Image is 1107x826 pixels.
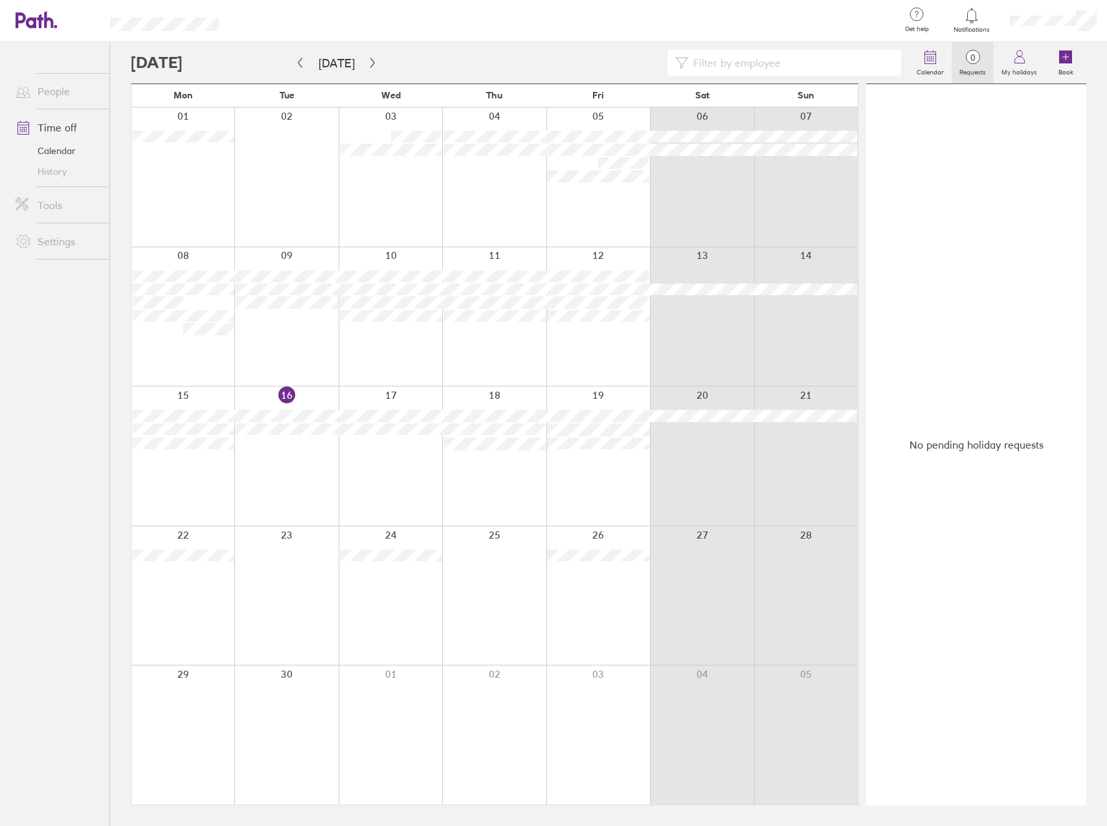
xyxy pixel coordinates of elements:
[866,84,1086,805] div: No pending holiday requests
[5,140,109,161] a: Calendar
[695,90,710,100] span: Sat
[1051,65,1081,76] label: Book
[994,65,1045,76] label: My holidays
[952,65,994,76] label: Requests
[798,90,814,100] span: Sun
[951,26,993,34] span: Notifications
[688,50,893,75] input: Filter by employee
[5,192,109,218] a: Tools
[381,90,401,100] span: Wed
[952,42,994,84] a: 0Requests
[5,78,109,104] a: People
[951,6,993,34] a: Notifications
[896,25,938,33] span: Get help
[994,42,1045,84] a: My holidays
[5,161,109,182] a: History
[909,65,952,76] label: Calendar
[909,42,952,84] a: Calendar
[280,90,295,100] span: Tue
[308,52,365,74] button: [DATE]
[1045,42,1086,84] a: Book
[486,90,502,100] span: Thu
[5,115,109,140] a: Time off
[592,90,604,100] span: Fri
[952,52,994,63] span: 0
[173,90,193,100] span: Mon
[5,229,109,254] a: Settings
